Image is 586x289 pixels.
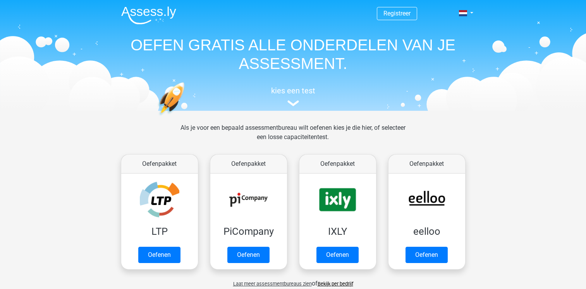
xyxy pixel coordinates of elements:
[233,281,312,287] span: Laat meer assessmentbureaus zien
[138,247,180,263] a: Oefenen
[316,247,359,263] a: Oefenen
[174,123,412,151] div: Als je voor een bepaald assessmentbureau wilt oefenen kies je die hier, of selecteer een losse ca...
[115,273,471,288] div: of
[115,86,471,107] a: kies een test
[115,36,471,73] h1: OEFEN GRATIS ALLE ONDERDELEN VAN JE ASSESSMENT.
[158,82,215,152] img: oefenen
[406,247,448,263] a: Oefenen
[115,86,471,95] h5: kies een test
[121,6,176,24] img: Assessly
[383,10,411,17] a: Registreer
[287,100,299,106] img: assessment
[227,247,270,263] a: Oefenen
[318,281,353,287] a: Bekijk per bedrijf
